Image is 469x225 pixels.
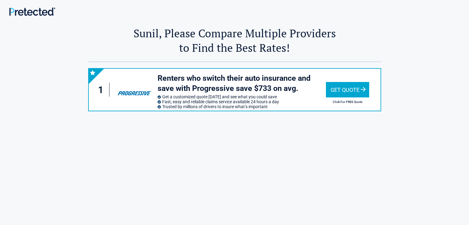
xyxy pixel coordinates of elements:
[158,104,326,109] li: Trusted by millions of drivers to insure what’s important
[326,82,369,97] div: Get Quote
[115,80,154,99] img: progressive's logo
[158,73,326,93] h3: Renters who switch their auto insurance and save with Progressive save $733 on avg.
[158,99,326,104] li: Fast, easy and reliable claims service available 24 hours a day
[88,26,381,55] h2: Sunil, Please Compare Multiple Providers to Find the Best Rates!
[326,100,369,104] h2: Click For FREE Quote
[95,83,110,97] div: 1
[158,94,326,99] li: Get a customized quote [DATE] and see what you could save
[9,7,55,16] img: Main Logo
